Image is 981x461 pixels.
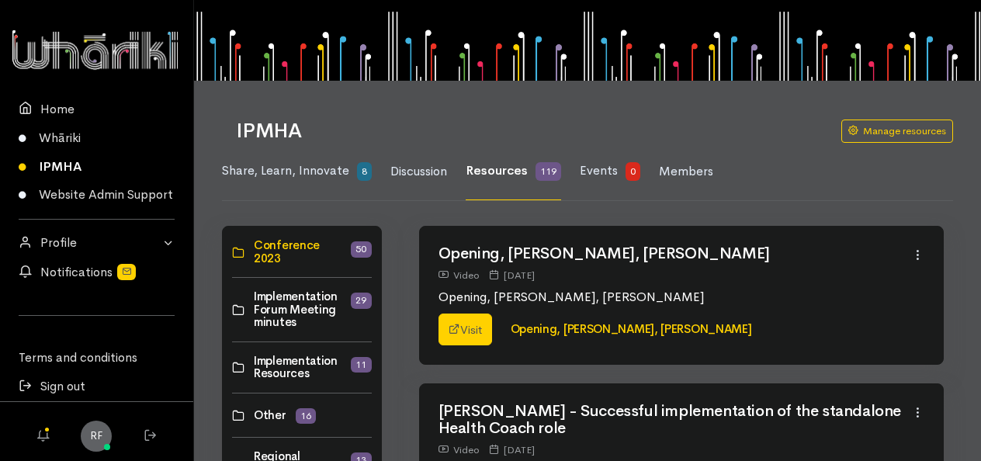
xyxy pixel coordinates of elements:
[580,143,640,200] a: Events 0
[511,321,752,336] a: Opening, [PERSON_NAME], [PERSON_NAME]
[439,245,912,262] h2: Opening, [PERSON_NAME], [PERSON_NAME]
[580,162,618,179] span: Events
[439,267,480,283] div: Video
[222,162,349,179] span: Share, Learn, Innovate
[390,163,447,179] span: Discussion
[626,162,640,181] span: 0
[489,442,535,458] div: [DATE]
[357,162,372,181] span: 8
[236,120,823,143] h1: IPMHA
[536,162,561,181] span: 119
[489,267,535,283] div: [DATE]
[439,314,492,346] a: Visit
[466,143,561,200] a: Resources 119
[439,403,912,437] h2: [PERSON_NAME] - Successful implementation of the standalone Health Coach role
[19,325,175,344] div: Follow us on LinkedIn
[390,144,447,200] a: Discussion
[841,120,953,143] a: Manage resources
[439,442,480,458] div: Video
[439,288,912,307] p: Opening, [PERSON_NAME], [PERSON_NAME]
[81,421,112,452] a: RF
[222,143,372,200] a: Share, Learn, Innovate 8
[659,163,713,179] span: Members
[659,144,713,200] a: Members
[466,162,528,179] span: Resources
